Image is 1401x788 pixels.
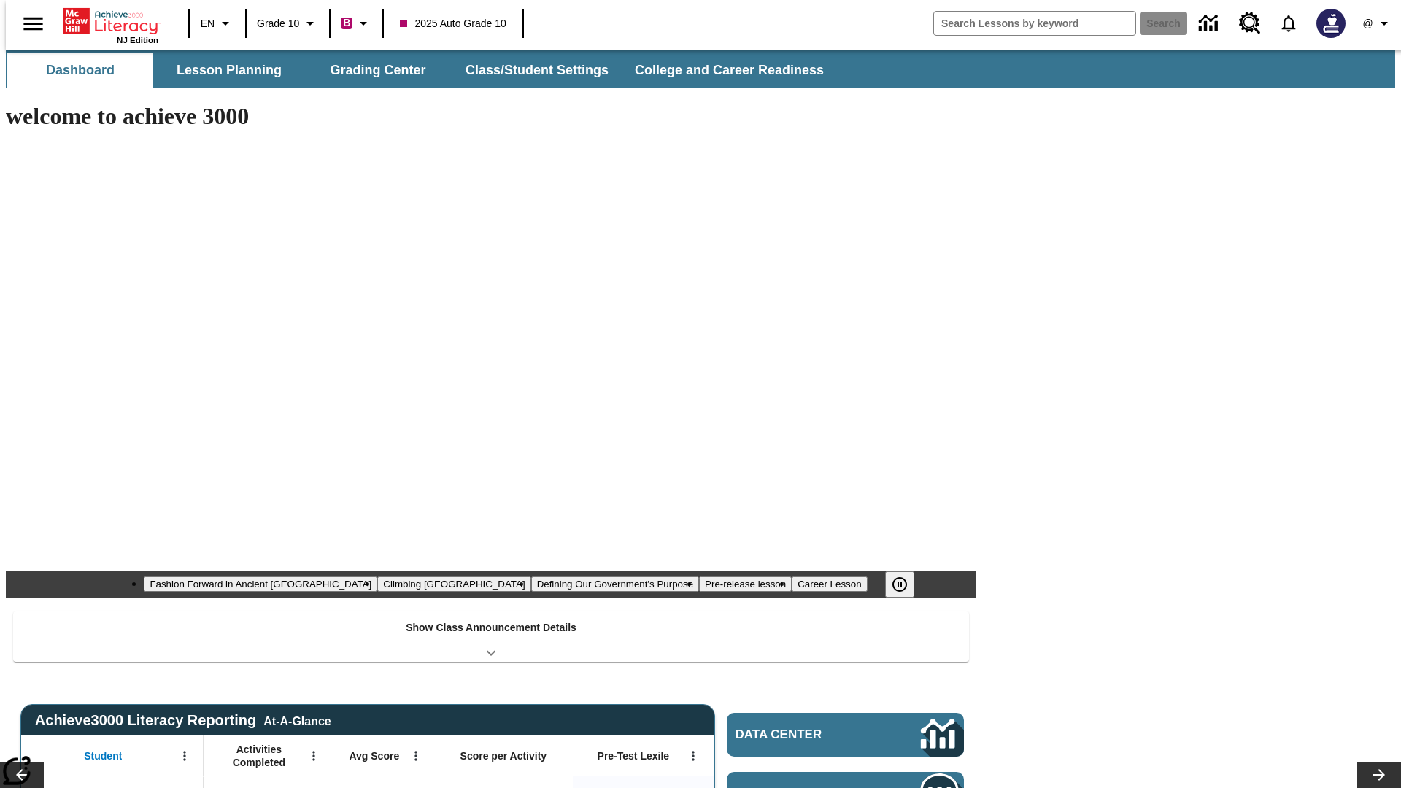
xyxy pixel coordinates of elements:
[6,53,837,88] div: SubNavbar
[1354,10,1401,36] button: Profile/Settings
[1316,9,1346,38] img: Avatar
[598,749,670,762] span: Pre-Test Lexile
[263,712,331,728] div: At-A-Glance
[454,53,620,88] button: Class/Student Settings
[63,7,158,36] a: Home
[211,743,307,769] span: Activities Completed
[117,36,158,45] span: NJ Edition
[1362,16,1373,31] span: @
[792,576,867,592] button: Slide 5 Career Lesson
[343,14,350,32] span: B
[934,12,1135,35] input: search field
[156,53,302,88] button: Lesson Planning
[84,749,122,762] span: Student
[6,50,1395,88] div: SubNavbar
[406,620,576,636] p: Show Class Announcement Details
[682,745,704,767] button: Open Menu
[531,576,699,592] button: Slide 3 Defining Our Government's Purpose
[377,576,530,592] button: Slide 2 Climbing Mount Tai
[201,16,215,31] span: EN
[349,749,399,762] span: Avg Score
[144,576,377,592] button: Slide 1 Fashion Forward in Ancient Rome
[303,745,325,767] button: Open Menu
[400,16,506,31] span: 2025 Auto Grade 10
[1270,4,1308,42] a: Notifications
[1308,4,1354,42] button: Select a new avatar
[405,745,427,767] button: Open Menu
[13,611,969,662] div: Show Class Announcement Details
[736,727,872,742] span: Data Center
[727,713,964,757] a: Data Center
[35,712,331,729] span: Achieve3000 Literacy Reporting
[699,576,792,592] button: Slide 4 Pre-release lesson
[63,5,158,45] div: Home
[1190,4,1230,44] a: Data Center
[7,53,153,88] button: Dashboard
[885,571,929,598] div: Pause
[257,16,299,31] span: Grade 10
[885,571,914,598] button: Pause
[305,53,451,88] button: Grading Center
[623,53,835,88] button: College and Career Readiness
[1230,4,1270,43] a: Resource Center, Will open in new tab
[460,749,547,762] span: Score per Activity
[251,10,325,36] button: Grade: Grade 10, Select a grade
[174,745,196,767] button: Open Menu
[194,10,241,36] button: Language: EN, Select a language
[6,103,976,130] h1: welcome to achieve 3000
[335,10,378,36] button: Boost Class color is violet red. Change class color
[1357,762,1401,788] button: Lesson carousel, Next
[12,2,55,45] button: Open side menu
